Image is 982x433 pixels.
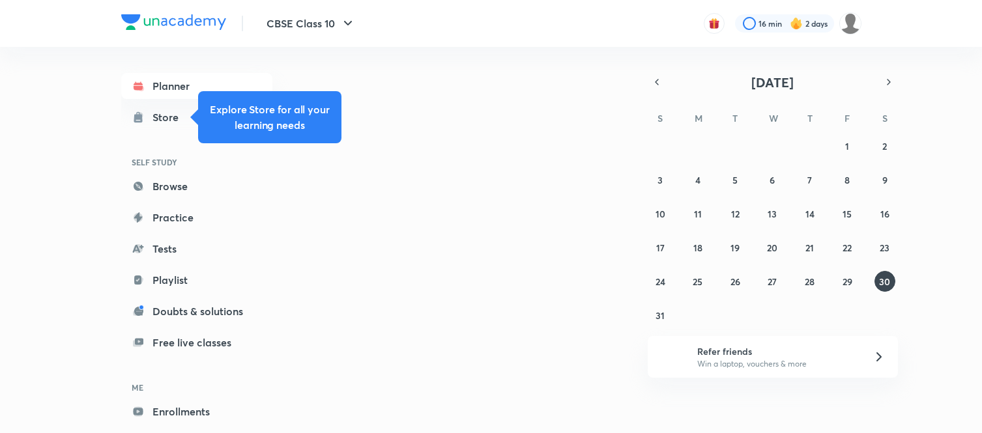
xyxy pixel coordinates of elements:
button: August 7, 2025 [800,169,820,190]
button: August 16, 2025 [874,203,895,224]
abbr: August 1, 2025 [845,140,849,152]
a: Planner [121,73,272,99]
button: August 22, 2025 [837,237,858,258]
button: August 6, 2025 [762,169,783,190]
a: Free live classes [121,329,272,356]
button: August 13, 2025 [762,203,783,224]
abbr: August 28, 2025 [805,275,815,288]
img: avatar [708,18,720,29]
button: August 12, 2025 [725,203,745,224]
button: August 17, 2025 [650,237,671,258]
abbr: August 29, 2025 [843,275,852,288]
h6: Refer friends [697,344,858,358]
abbr: August 6, 2025 [770,174,775,186]
button: August 14, 2025 [800,203,820,224]
abbr: August 23, 2025 [880,242,889,254]
button: August 30, 2025 [874,271,895,292]
abbr: August 7, 2025 [807,174,812,186]
button: avatar [704,13,725,34]
abbr: August 13, 2025 [768,208,777,220]
abbr: August 24, 2025 [656,275,665,288]
abbr: August 14, 2025 [805,208,815,220]
button: August 21, 2025 [800,237,820,258]
abbr: August 2, 2025 [882,140,887,152]
button: August 20, 2025 [762,237,783,258]
abbr: August 11, 2025 [694,208,702,220]
abbr: August 21, 2025 [805,242,814,254]
abbr: August 8, 2025 [845,174,850,186]
a: Company Logo [121,14,226,33]
button: August 31, 2025 [650,305,671,326]
div: Store [152,109,186,125]
button: August 23, 2025 [874,237,895,258]
abbr: August 3, 2025 [657,174,663,186]
button: August 27, 2025 [762,271,783,292]
button: August 24, 2025 [650,271,671,292]
button: August 25, 2025 [687,271,708,292]
abbr: August 4, 2025 [695,174,700,186]
button: [DATE] [666,73,880,91]
abbr: Wednesday [769,112,778,124]
button: August 10, 2025 [650,203,671,224]
abbr: Saturday [882,112,888,124]
img: streak [790,17,803,30]
button: August 1, 2025 [837,135,858,156]
abbr: August 9, 2025 [882,174,888,186]
img: Vivek Patil [839,12,861,35]
abbr: Tuesday [732,112,738,124]
button: August 9, 2025 [874,169,895,190]
button: August 11, 2025 [687,203,708,224]
abbr: August 30, 2025 [879,275,890,288]
a: Enrollments [121,398,272,425]
button: CBSE Class 10 [259,10,364,36]
abbr: August 10, 2025 [656,208,665,220]
abbr: August 16, 2025 [880,208,889,220]
abbr: Sunday [657,112,663,124]
button: August 3, 2025 [650,169,671,190]
button: August 29, 2025 [837,271,858,292]
h6: SELF STUDY [121,151,272,173]
abbr: August 20, 2025 [767,242,777,254]
h6: ME [121,376,272,398]
abbr: Friday [845,112,850,124]
a: Tests [121,236,272,262]
button: August 28, 2025 [800,271,820,292]
button: August 4, 2025 [687,169,708,190]
button: August 26, 2025 [725,271,745,292]
abbr: Thursday [807,112,813,124]
a: Store [121,104,272,130]
abbr: Monday [695,112,702,124]
abbr: August 27, 2025 [768,275,777,288]
abbr: August 5, 2025 [732,174,738,186]
button: August 2, 2025 [874,135,895,156]
span: [DATE] [751,74,794,91]
abbr: August 26, 2025 [730,275,740,288]
abbr: August 15, 2025 [843,208,852,220]
button: August 5, 2025 [725,169,745,190]
abbr: August 12, 2025 [731,208,740,220]
abbr: August 22, 2025 [843,242,852,254]
a: Browse [121,173,272,199]
abbr: August 18, 2025 [693,242,702,254]
a: Doubts & solutions [121,298,272,324]
button: August 18, 2025 [687,237,708,258]
a: Playlist [121,267,272,293]
abbr: August 31, 2025 [656,309,665,322]
abbr: August 25, 2025 [693,275,702,288]
a: Practice [121,204,272,230]
abbr: August 17, 2025 [656,242,665,254]
img: referral [658,344,684,370]
h5: Explore Store for all your learning needs [209,102,331,133]
p: Win a laptop, vouchers & more [697,358,858,370]
button: August 8, 2025 [837,169,858,190]
abbr: August 19, 2025 [730,242,740,254]
button: August 15, 2025 [837,203,858,224]
button: August 19, 2025 [725,237,745,258]
img: Company Logo [121,14,226,30]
